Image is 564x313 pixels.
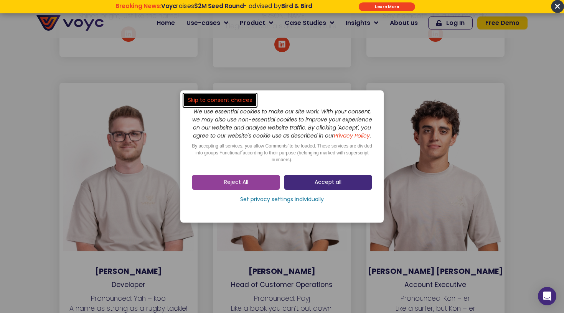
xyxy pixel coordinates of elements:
[288,142,290,146] sup: 2
[192,194,372,205] a: Set privacy settings individually
[224,179,248,186] span: Reject All
[240,196,324,203] span: Set privacy settings individually
[192,143,372,162] span: By accepting all services, you allow Comments to be loaded. These services are divided into group...
[184,94,256,106] a: Skip to consent choices
[192,175,280,190] a: Reject All
[192,108,372,139] i: We use essential cookies to make our site work. With your consent, we may also use non-essential ...
[241,149,242,153] sup: 2
[284,175,372,190] a: Accept all
[315,179,341,186] span: Accept all
[334,132,370,139] a: Privacy Policy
